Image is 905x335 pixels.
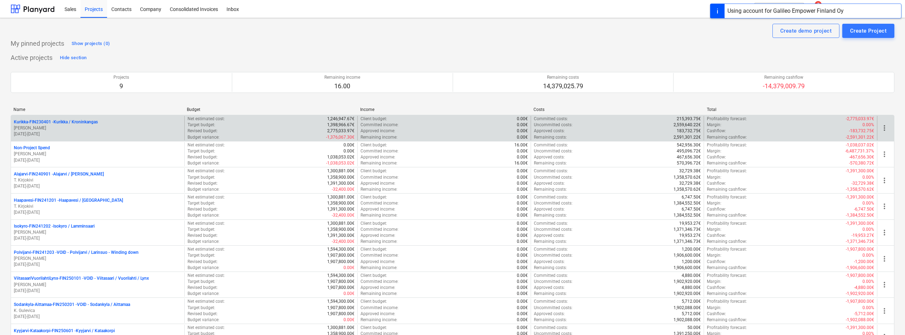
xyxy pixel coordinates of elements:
p: 1,907,800.00€ [327,259,354,265]
p: Committed income : [361,227,398,233]
p: Remaining income [324,74,360,80]
p: 0.00€ [517,220,528,227]
p: 0.00€ [343,291,354,297]
p: Net estimated cost : [188,168,225,174]
p: -4,880.00€ [854,285,874,291]
div: Haapavesi-FIN241201 -Haapavesi / [GEOGRAPHIC_DATA]T. Kirjokivi[DATE]-[DATE] [14,197,181,216]
p: Committed costs : [534,273,568,279]
p: -1,384,552.50€ [846,212,874,218]
span: more_vert [880,255,889,263]
div: Isokyro-FIN241202 -Isokyro / Lamminsaari[PERSON_NAME][DATE]-[DATE] [14,223,181,241]
p: Committed costs : [534,220,568,227]
p: 19,953.27€ [679,220,701,227]
p: Committed income : [361,122,398,128]
p: 4,880.00€ [682,285,701,291]
p: Uncommitted costs : [534,252,572,258]
p: Approved costs : [534,180,565,186]
p: Margin : [707,227,721,233]
p: 19,953.27€ [679,233,701,239]
p: [DATE] - [DATE] [14,210,181,216]
p: Profitability forecast : [707,142,747,148]
p: -32,729.38€ [851,180,874,186]
p: 2,775,033.97€ [327,128,354,134]
p: 0.00€ [517,180,528,186]
div: Budget [187,107,354,112]
p: Remaining costs : [534,239,567,245]
p: Approved costs : [534,259,565,265]
p: Revised budget : [188,285,218,291]
p: Revised budget : [188,154,218,160]
p: 1,200.00€ [682,246,701,252]
p: Remaining cashflow : [707,291,747,297]
p: -6,487,731.37% [845,148,874,154]
p: T. Kirjokivi [14,177,181,183]
p: Cashflow : [707,180,726,186]
p: Polvijarvi-FIN241203 - VOID - Polvijarvi / Larinsuo - Winding down [14,250,139,256]
p: Kurikka-FIN230401 - Kurikka / Kroninkangas [14,119,98,125]
p: 1,906,600.00€ [674,252,701,258]
p: Remaining costs : [534,212,567,218]
p: 0.00€ [517,148,528,154]
button: Create demo project [772,24,839,38]
p: Revised budget : [188,259,218,265]
p: Budget variance : [188,186,219,192]
p: Profitability forecast : [707,246,747,252]
p: -2,591,301.22€ [846,134,874,140]
p: 0.00% [862,279,874,285]
p: Target budget : [188,279,215,285]
div: Hide section [60,54,86,62]
p: Approved income : [361,206,395,212]
p: Remaining income : [361,160,397,166]
p: Budget variance : [188,160,219,166]
p: Client budget : [361,116,387,122]
p: Cashflow : [707,285,726,291]
p: -1,358,570.62€ [846,186,874,192]
p: Cashflow : [707,233,726,239]
p: 4,880.00€ [682,273,701,279]
p: 16.00€ [514,142,528,148]
p: 0.00% [862,174,874,180]
p: Remaining cashflow : [707,212,747,218]
p: 1,594,300.00€ [327,246,354,252]
p: 1,038,053.02€ [327,154,354,160]
div: Income [360,107,528,112]
p: Revised budget : [188,128,218,134]
p: 1,384,552.50€ [674,200,701,206]
p: Approved income : [361,128,395,134]
div: Kurikka-FIN230401 -Kurikka / Kroninkangas[PERSON_NAME][DATE]-[DATE] [14,119,181,137]
span: more_vert [880,150,889,158]
p: Approved costs : [534,206,565,212]
div: Show projects (0) [72,40,110,48]
p: 1,358,570.62€ [674,174,701,180]
p: 32,729.38€ [679,180,701,186]
p: 1,391,300.00€ [327,206,354,212]
p: 0.00€ [517,265,528,271]
p: 0.00€ [517,122,528,128]
p: 570,396.72€ [677,160,701,166]
p: Remaining costs : [534,186,567,192]
p: Remaining income : [361,212,397,218]
p: Projects [113,74,129,80]
p: -1,391,300.00€ [846,220,874,227]
p: 6,747.50€ [682,194,701,200]
p: Approved costs : [534,285,565,291]
p: Margin : [707,174,721,180]
p: -1,038,037.02€ [846,142,874,148]
p: 16.00 [324,82,360,90]
p: Approved income : [361,233,395,239]
p: 9 [113,82,129,90]
p: -2,775,033.97€ [846,116,874,122]
div: ViitasaariVuorilahtiLynx-FIN250101 -VOID - Viitasaari / Vuorilahti / Lynx[PERSON_NAME][DATE]-[DATE] [14,275,181,294]
p: Isokyro-FIN241202 - Isokyro / Lamminsaari [14,223,95,229]
p: 1,906,600.00€ [674,265,701,271]
p: Alajarvi-FIN240901 - Alajarvi / [PERSON_NAME] [14,171,104,177]
p: Committed costs : [534,246,568,252]
p: [DATE] - [DATE] [14,262,181,268]
p: 183,732.75€ [677,128,701,134]
p: 1,907,800.00€ [327,252,354,258]
p: -1,371,346.73€ [846,239,874,245]
p: Remaining income : [361,265,397,271]
p: Client budget : [361,142,387,148]
p: -1,200.00€ [854,259,874,265]
p: 0.00% [862,227,874,233]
